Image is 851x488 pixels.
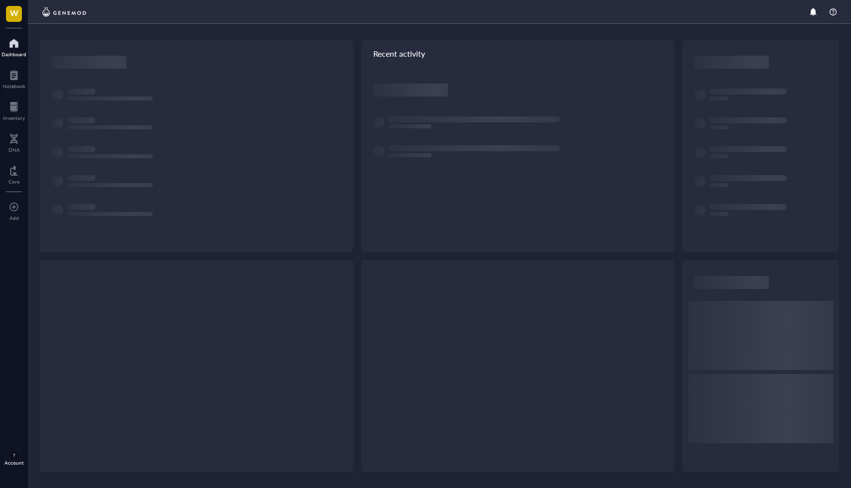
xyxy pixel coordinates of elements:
[1,51,26,57] div: Dashboard
[3,99,25,121] a: Inventory
[361,40,675,68] div: Recent activity
[3,115,25,121] div: Inventory
[4,460,24,466] div: Account
[13,452,15,458] span: ?
[9,215,19,221] div: Add
[10,6,18,19] span: W
[2,83,25,89] div: Notebook
[8,147,20,153] div: DNA
[8,179,19,185] div: Core
[8,163,19,185] a: Core
[40,6,89,18] img: genemod-logo
[1,35,26,57] a: Dashboard
[8,131,20,153] a: DNA
[2,67,25,89] a: Notebook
